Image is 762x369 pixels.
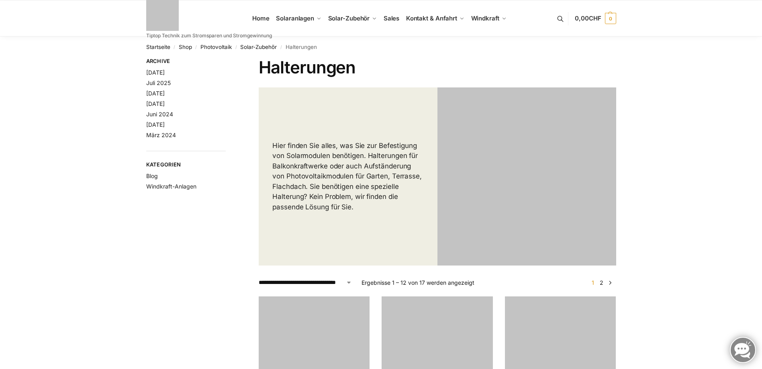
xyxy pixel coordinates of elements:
[146,79,171,86] a: Juli 2025
[146,90,165,97] a: [DATE]
[146,172,158,179] a: Blog
[146,161,226,169] span: Kategorien
[607,278,613,287] a: →
[146,183,196,190] a: Windkraft-Anlagen
[325,0,380,36] a: Solar-Zubehör
[273,0,325,36] a: Solaranlagen
[192,44,200,51] span: /
[328,14,370,22] span: Solar-Zubehör
[272,141,424,213] p: Hier finden Sie alles, was Sie zur Befestigung von Solarmodulen benötigen. Halterungen für Balkon...
[589,14,601,22] span: CHF
[384,14,400,22] span: Sales
[276,14,314,22] span: Solaranlagen
[146,100,165,107] a: [DATE]
[471,14,499,22] span: Windkraft
[598,279,605,286] a: Seite 2
[179,44,192,50] a: Shop
[200,44,232,50] a: Photovoltaik
[362,278,474,287] p: Ergebnisse 1 – 12 von 17 werden angezeigt
[146,111,173,118] a: Juni 2024
[277,44,285,51] span: /
[146,121,165,128] a: [DATE]
[240,44,277,50] a: Solar-Zubehör
[605,13,616,24] span: 0
[170,44,179,51] span: /
[232,44,240,51] span: /
[259,278,352,287] select: Shop-Reihenfolge
[468,0,510,36] a: Windkraft
[575,14,601,22] span: 0,00
[437,87,616,266] img: Halterungen
[402,0,468,36] a: Kontakt & Anfahrt
[259,57,616,77] h1: Halterungen
[146,69,165,76] a: [DATE]
[380,0,402,36] a: Sales
[146,36,616,57] nav: Breadcrumb
[146,132,176,138] a: März 2024
[146,57,226,65] span: Archive
[406,14,457,22] span: Kontakt & Anfahrt
[226,58,231,67] button: Close filters
[146,33,272,38] p: Tiptop Technik zum Stromsparen und Stromgewinnung
[590,279,596,286] span: Seite 1
[575,6,616,30] a: 0,00CHF 0
[146,44,170,50] a: Startseite
[587,278,616,287] nav: Produkt-Seitennummerierung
